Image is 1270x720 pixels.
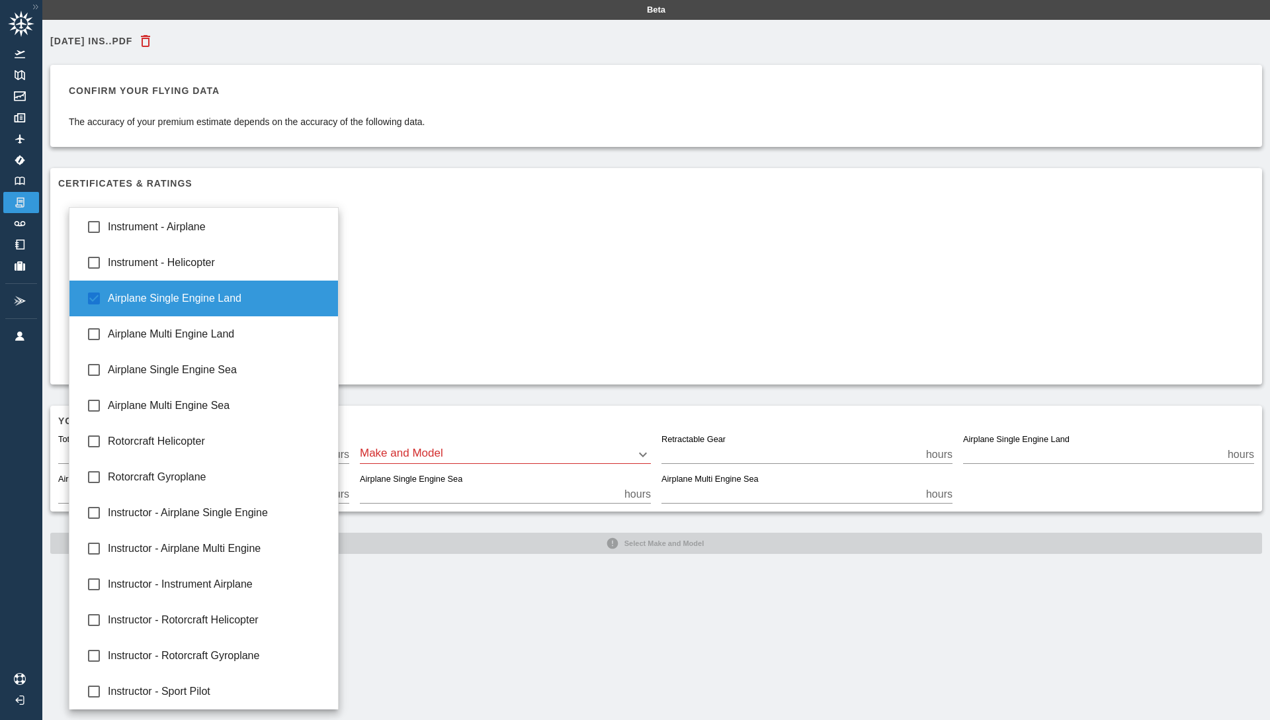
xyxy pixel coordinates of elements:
[108,612,327,628] span: Instructor - Rotorcraft Helicopter
[108,648,327,664] span: Instructor - Rotorcraft Gyroplane
[108,576,327,592] span: Instructor - Instrument Airplane
[108,326,327,342] span: Airplane Multi Engine Land
[108,362,327,378] span: Airplane Single Engine Sea
[108,505,327,521] span: Instructor - Airplane Single Engine
[108,291,327,306] span: Airplane Single Engine Land
[108,255,327,271] span: Instrument - Helicopter
[108,398,327,414] span: Airplane Multi Engine Sea
[108,219,327,235] span: Instrument - Airplane
[108,684,327,699] span: Instructor - Sport Pilot
[108,541,327,557] span: Instructor - Airplane Multi Engine
[108,469,327,485] span: Rotorcraft Gyroplane
[108,433,327,449] span: Rotorcraft Helicopter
